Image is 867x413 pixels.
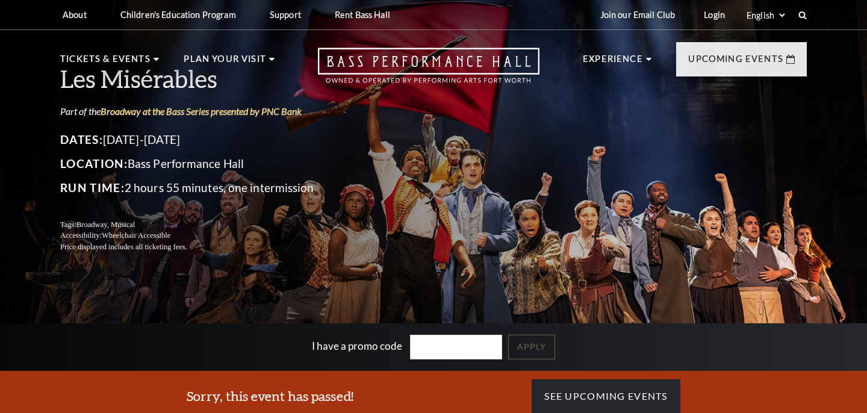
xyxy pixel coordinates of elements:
[335,10,390,20] p: Rent Bass Hall
[60,241,391,253] p: Price displayed includes all ticketing fees.
[101,105,302,117] a: Broadway at the Bass Series presented by PNC Bank
[60,157,128,170] span: Location:
[60,154,391,173] p: Bass Performance Hall
[270,10,301,20] p: Support
[60,230,391,241] p: Accessibility:
[63,10,87,20] p: About
[60,181,125,194] span: Run Time:
[532,379,680,413] a: See Upcoming Events
[102,231,170,240] span: Wheelchair Accessible
[60,219,391,231] p: Tags:
[583,52,643,73] p: Experience
[60,132,103,146] span: Dates:
[744,10,787,21] select: Select:
[76,220,135,229] span: Broadway, Musical
[60,130,391,149] p: [DATE]-[DATE]
[187,387,353,406] h3: Sorry, this event has passed!
[60,178,391,197] p: 2 hours 55 minutes, one intermission
[60,105,391,118] p: Part of the
[60,52,151,73] p: Tickets & Events
[312,340,402,352] label: I have a promo code
[688,52,783,73] p: Upcoming Events
[120,10,236,20] p: Children's Education Program
[184,52,266,73] p: Plan Your Visit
